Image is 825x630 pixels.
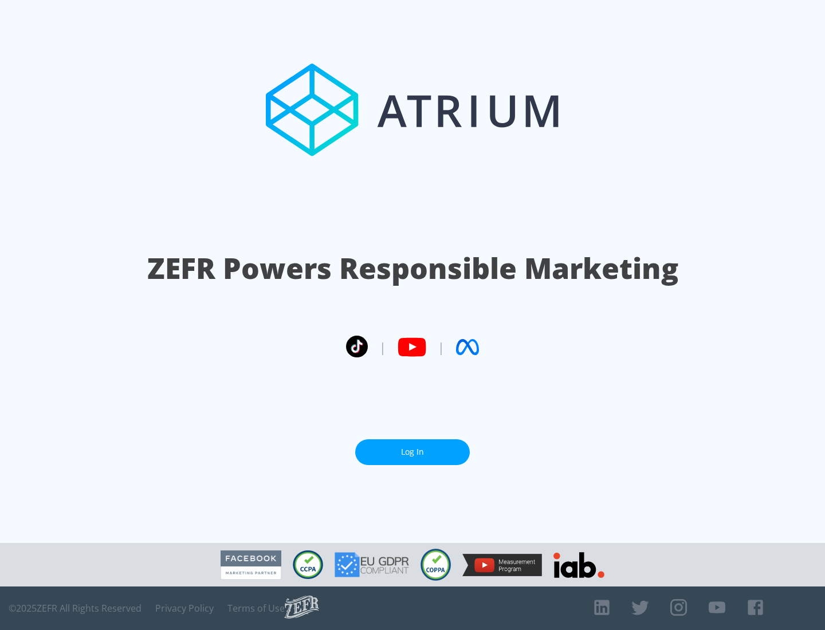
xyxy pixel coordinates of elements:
a: Log In [355,439,470,465]
span: © 2025 ZEFR All Rights Reserved [9,603,142,614]
img: GDPR Compliant [335,552,409,577]
a: Privacy Policy [155,603,214,614]
img: Facebook Marketing Partner [221,550,281,580]
img: IAB [553,552,604,578]
span: | [438,338,445,356]
h1: ZEFR Powers Responsible Marketing [147,249,678,288]
a: Terms of Use [227,603,285,614]
img: COPPA Compliant [421,549,451,581]
span: | [379,338,386,356]
img: YouTube Measurement Program [462,554,542,576]
img: CCPA Compliant [293,550,323,579]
